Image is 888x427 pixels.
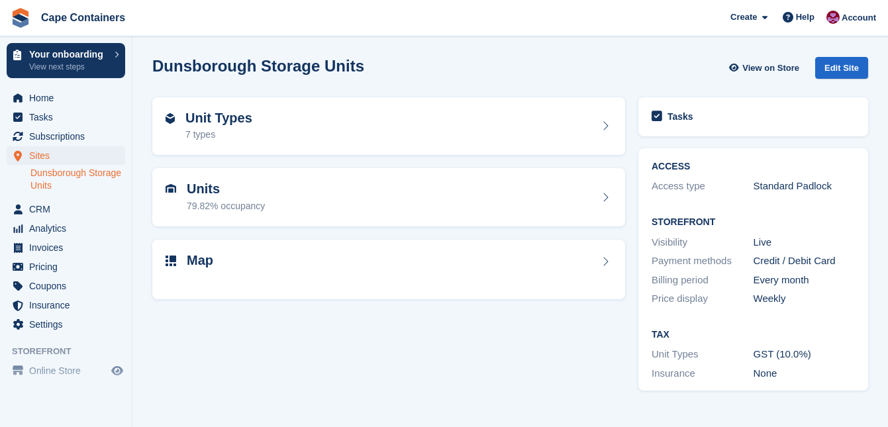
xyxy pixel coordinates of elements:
div: Unit Types [652,347,754,362]
span: CRM [29,200,109,218]
h2: Tax [652,330,855,340]
a: menu [7,200,125,218]
div: Credit / Debit Card [754,254,856,269]
span: Online Store [29,361,109,380]
div: None [754,366,856,381]
h2: ACCESS [652,162,855,172]
a: Cape Containers [36,7,130,28]
div: Insurance [652,366,754,381]
div: Edit Site [815,57,868,79]
div: GST (10.0%) [754,347,856,362]
span: Subscriptions [29,127,109,146]
span: Account [842,11,876,24]
span: Storefront [12,345,132,358]
a: Map [152,240,625,300]
img: map-icn-33ee37083ee616e46c38cad1a60f524a97daa1e2b2c8c0bc3eb3415660979fc1.svg [166,256,176,266]
span: Insurance [29,296,109,314]
a: menu [7,315,125,334]
p: View next steps [29,61,108,73]
h2: Dunsborough Storage Units [152,57,364,75]
a: Edit Site [815,57,868,84]
span: Tasks [29,108,109,126]
div: Every month [754,273,856,288]
a: menu [7,146,125,165]
h2: Storefront [652,217,855,228]
div: 79.82% occupancy [187,199,265,213]
a: menu [7,108,125,126]
img: stora-icon-8386f47178a22dfd0bd8f6a31ec36ba5ce8667c1dd55bd0f319d3a0aa187defe.svg [11,8,30,28]
a: menu [7,258,125,276]
p: Your onboarding [29,50,108,59]
a: Unit Types 7 types [152,97,625,156]
img: Matt Dollisson [826,11,840,24]
div: Live [754,235,856,250]
span: Coupons [29,277,109,295]
div: 7 types [185,128,252,142]
a: Your onboarding View next steps [7,43,125,78]
h2: Map [187,253,213,268]
span: Settings [29,315,109,334]
div: Billing period [652,273,754,288]
span: Sites [29,146,109,165]
span: Pricing [29,258,109,276]
a: Units 79.82% occupancy [152,168,625,226]
img: unit-type-icn-2b2737a686de81e16bb02015468b77c625bbabd49415b5ef34ead5e3b44a266d.svg [166,113,175,124]
a: menu [7,361,125,380]
span: Help [796,11,814,24]
h2: Tasks [667,111,693,122]
h2: Units [187,181,265,197]
div: Payment methods [652,254,754,269]
span: Invoices [29,238,109,257]
span: Home [29,89,109,107]
a: menu [7,238,125,257]
div: Access type [652,179,754,194]
a: menu [7,219,125,238]
img: unit-icn-7be61d7bf1b0ce9d3e12c5938cc71ed9869f7b940bace4675aadf7bd6d80202e.svg [166,184,176,193]
a: menu [7,89,125,107]
a: View on Store [727,57,805,79]
a: Dunsborough Storage Units [30,167,125,192]
div: Weekly [754,291,856,307]
div: Standard Padlock [754,179,856,194]
h2: Unit Types [185,111,252,126]
a: menu [7,127,125,146]
a: menu [7,296,125,314]
a: Preview store [109,363,125,379]
div: Price display [652,291,754,307]
span: Create [730,11,757,24]
div: Visibility [652,235,754,250]
a: menu [7,277,125,295]
span: Analytics [29,219,109,238]
span: View on Store [742,62,799,75]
